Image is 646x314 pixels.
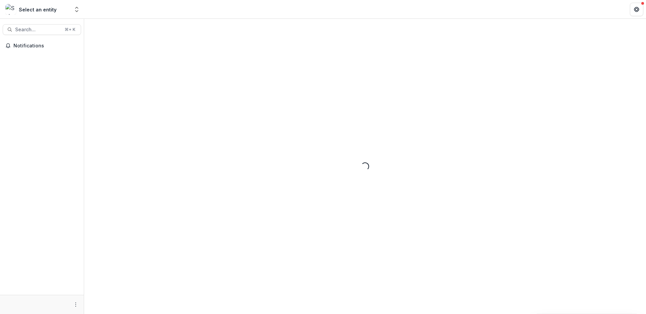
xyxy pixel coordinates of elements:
span: Search... [15,27,61,33]
div: ⌘ + K [63,26,77,33]
img: Select an entity [5,4,16,15]
span: Notifications [13,43,78,49]
button: Search... [3,24,81,35]
button: More [72,301,80,309]
button: Open entity switcher [72,3,81,16]
div: Select an entity [19,6,57,13]
button: Notifications [3,40,81,51]
button: Get Help [630,3,643,16]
